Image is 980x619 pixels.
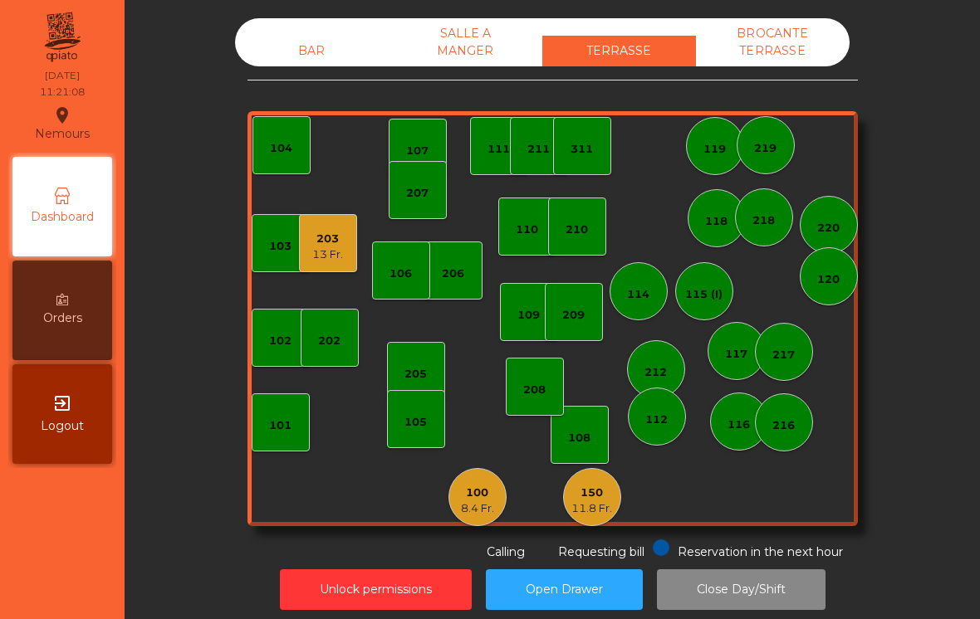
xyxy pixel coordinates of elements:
div: 311 [571,141,593,158]
div: 108 [568,430,590,446]
div: 110 [516,222,538,238]
div: TERRASSE [542,36,696,66]
div: 220 [817,220,840,236]
div: 100 [461,485,494,501]
div: 210 [566,222,588,238]
div: 115 (I) [685,286,723,303]
span: Calling [487,544,525,559]
img: qpiato [42,8,82,66]
div: 208 [523,382,546,398]
div: 119 [703,141,726,158]
div: BAR [235,36,389,66]
div: 104 [270,140,292,157]
div: 8.4 Fr. [461,500,494,517]
div: 206 [442,266,464,282]
div: 150 [571,485,612,501]
i: exit_to_app [52,393,72,413]
div: 207 [406,185,429,202]
div: 216 [772,417,795,434]
div: 102 [269,333,292,349]
span: Orders [43,309,82,327]
div: 106 [390,266,412,282]
div: 209 [562,307,585,324]
div: 203 [312,231,343,247]
div: 120 [817,271,840,288]
div: 219 [754,140,777,157]
div: 13 Fr. [312,246,343,263]
div: Nemours [35,103,90,144]
div: 105 [404,414,427,431]
div: 111 [488,141,510,158]
div: 218 [752,212,775,229]
div: 116 [728,417,750,433]
div: 103 [269,238,292,255]
div: 114 [627,286,649,303]
span: Reservation in the next hour [678,544,843,559]
span: Logout [41,417,84,435]
div: 117 [725,346,747,363]
span: Requesting bill [558,544,644,559]
div: 101 [269,417,292,434]
div: 11.8 Fr. [571,500,612,517]
i: location_on [52,105,72,125]
div: [DATE] [45,68,80,83]
div: 211 [527,141,550,158]
div: 217 [772,347,795,363]
div: 109 [517,307,540,324]
button: Open Drawer [486,569,643,610]
div: 212 [644,364,667,381]
div: 112 [645,412,668,428]
div: BROCANTE TERRASSE [696,18,850,66]
div: SALLE A MANGER [389,18,542,66]
div: 118 [705,213,728,230]
span: Dashboard [31,208,94,226]
button: Unlock permissions [280,569,472,610]
div: 205 [404,366,427,383]
div: 107 [406,143,429,159]
div: 202 [318,333,341,349]
button: Close Day/Shift [657,569,826,610]
div: 11:21:08 [40,85,85,100]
